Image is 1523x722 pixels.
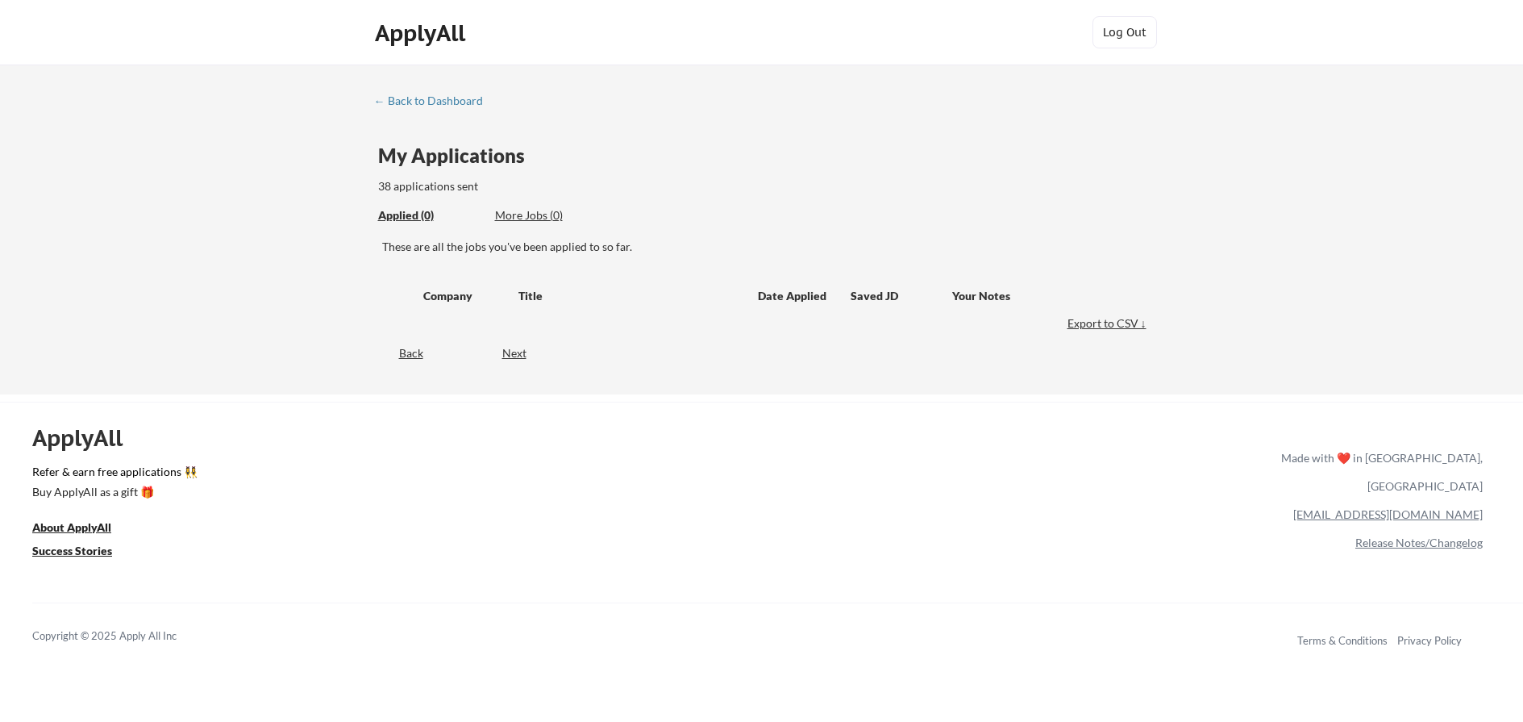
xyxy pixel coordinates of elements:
div: ApplyAll [375,19,470,47]
a: Refer & earn free applications 👯‍♀️ [32,466,944,483]
div: Company [423,288,504,304]
div: Buy ApplyAll as a gift 🎁 [32,486,193,498]
div: These are job applications we think you'd be a good fit for, but couldn't apply you to automatica... [495,207,614,224]
a: Release Notes/Changelog [1355,536,1483,549]
div: Copyright © 2025 Apply All Inc [32,628,218,645]
div: Date Applied [758,288,829,304]
div: These are all the jobs you've been applied to so far. [382,239,1151,255]
a: ← Back to Dashboard [374,94,495,111]
div: More Jobs (0) [495,207,614,223]
a: Privacy Policy [1397,634,1462,647]
div: My Applications [378,146,538,165]
div: ← Back to Dashboard [374,95,495,106]
u: About ApplyAll [32,520,111,534]
a: Buy ApplyAll as a gift 🎁 [32,483,193,503]
div: Your Notes [952,288,1136,304]
a: Terms & Conditions [1297,634,1388,647]
div: Made with ❤️ in [GEOGRAPHIC_DATA], [GEOGRAPHIC_DATA] [1275,444,1483,500]
div: ApplyAll [32,424,141,452]
div: Title [518,288,743,304]
div: Back [374,345,423,361]
a: [EMAIL_ADDRESS][DOMAIN_NAME] [1293,507,1483,521]
a: About ApplyAll [32,519,134,539]
a: Success Stories [32,542,134,562]
div: Next [502,345,545,361]
div: Saved JD [851,281,952,310]
div: 38 applications sent [378,178,690,194]
div: Export to CSV ↓ [1067,315,1151,332]
u: Success Stories [32,544,112,557]
button: Log Out [1092,16,1157,48]
div: These are all the jobs you've been applied to so far. [378,207,483,224]
div: Applied (0) [378,207,483,223]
